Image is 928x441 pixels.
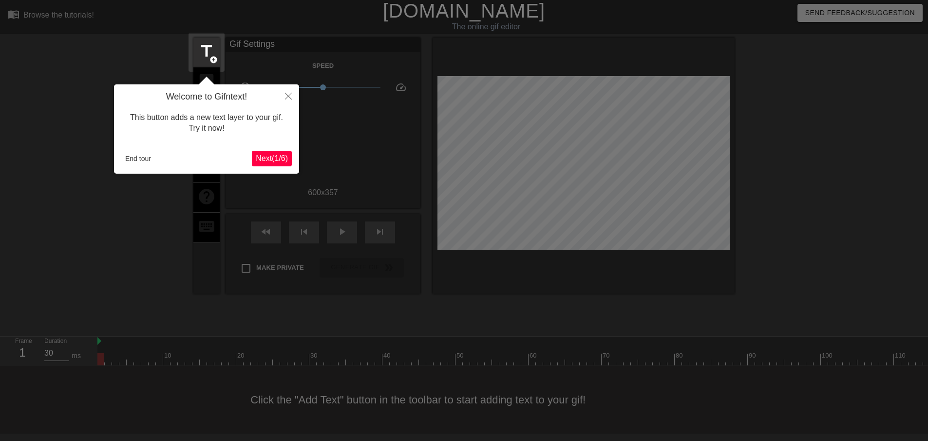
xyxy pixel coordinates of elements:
[121,102,292,144] div: This button adds a new text layer to your gif. Try it now!
[278,84,299,107] button: Close
[252,151,292,166] button: Next
[121,151,155,166] button: End tour
[121,92,292,102] h4: Welcome to Gifntext!
[256,154,288,162] span: Next ( 1 / 6 )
